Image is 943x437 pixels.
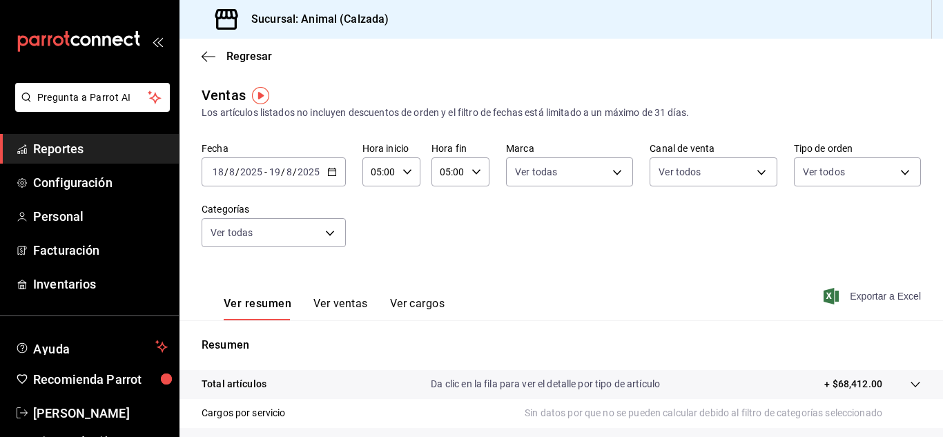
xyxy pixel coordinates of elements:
[826,288,921,304] button: Exportar a Excel
[33,207,168,226] span: Personal
[202,204,346,214] label: Categorías
[269,166,281,177] input: --
[37,90,148,105] span: Pregunta a Parrot AI
[515,165,557,179] span: Ver todas
[33,139,168,158] span: Reportes
[33,241,168,260] span: Facturación
[224,297,291,320] button: Ver resumen
[240,166,263,177] input: ----
[659,165,701,179] span: Ver todos
[281,166,285,177] span: /
[226,50,272,63] span: Regresar
[264,166,267,177] span: -
[33,173,168,192] span: Configuración
[211,226,253,240] span: Ver todas
[286,166,293,177] input: --
[33,370,168,389] span: Recomienda Parrot
[33,275,168,293] span: Inventarios
[202,406,286,420] p: Cargos por servicio
[240,11,389,28] h3: Sucursal: Animal (Calzada)
[431,377,660,391] p: Da clic en la fila para ver el detalle por tipo de artículo
[15,83,170,112] button: Pregunta a Parrot AI
[235,166,240,177] span: /
[224,297,445,320] div: navigation tabs
[431,144,489,153] label: Hora fin
[224,166,229,177] span: /
[202,377,266,391] p: Total artículos
[33,404,168,423] span: [PERSON_NAME]
[390,297,445,320] button: Ver cargos
[10,100,170,115] a: Pregunta a Parrot AI
[794,144,921,153] label: Tipo de orden
[202,50,272,63] button: Regresar
[202,337,921,353] p: Resumen
[824,377,882,391] p: + $68,412.00
[212,166,224,177] input: --
[229,166,235,177] input: --
[202,106,921,120] div: Los artículos listados no incluyen descuentos de orden y el filtro de fechas está limitado a un m...
[803,165,845,179] span: Ver todos
[202,85,246,106] div: Ventas
[525,406,921,420] p: Sin datos por que no se pueden calcular debido al filtro de categorías seleccionado
[362,144,420,153] label: Hora inicio
[650,144,777,153] label: Canal de venta
[297,166,320,177] input: ----
[252,87,269,104] img: Tooltip marker
[202,144,346,153] label: Fecha
[33,338,150,355] span: Ayuda
[152,36,163,47] button: open_drawer_menu
[313,297,368,320] button: Ver ventas
[506,144,633,153] label: Marca
[293,166,297,177] span: /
